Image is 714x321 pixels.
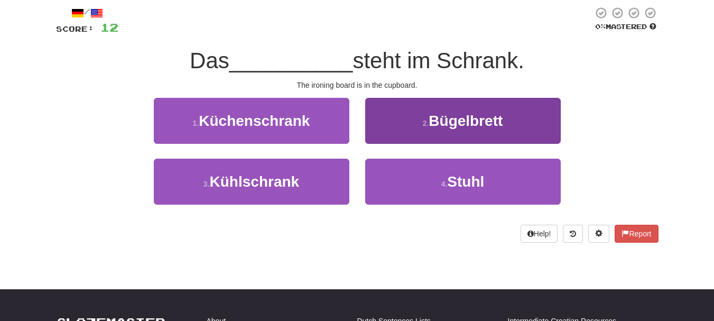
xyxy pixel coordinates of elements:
[365,98,561,144] button: 2.Bügelbrett
[441,180,448,188] small: 4 .
[193,119,199,127] small: 1 .
[154,98,349,144] button: 1.Küchenschrank
[100,21,118,34] span: 12
[353,48,524,73] span: steht im Schrank.
[429,113,503,129] span: Bügelbrett
[615,225,658,243] button: Report
[365,159,561,205] button: 4.Stuhl
[56,6,118,20] div: /
[154,159,349,205] button: 3.Kühlschrank
[190,48,229,73] span: Das
[199,113,310,129] span: Küchenschrank
[203,180,210,188] small: 3 .
[423,119,429,127] small: 2 .
[563,225,583,243] button: Round history (alt+y)
[447,173,484,190] span: Stuhl
[210,173,300,190] span: Kühlschrank
[593,22,659,32] div: Mastered
[595,22,606,31] span: 0 %
[56,80,659,90] div: The ironing board is in the cupboard.
[521,225,558,243] button: Help!
[229,48,353,73] span: __________
[56,24,94,33] span: Score:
